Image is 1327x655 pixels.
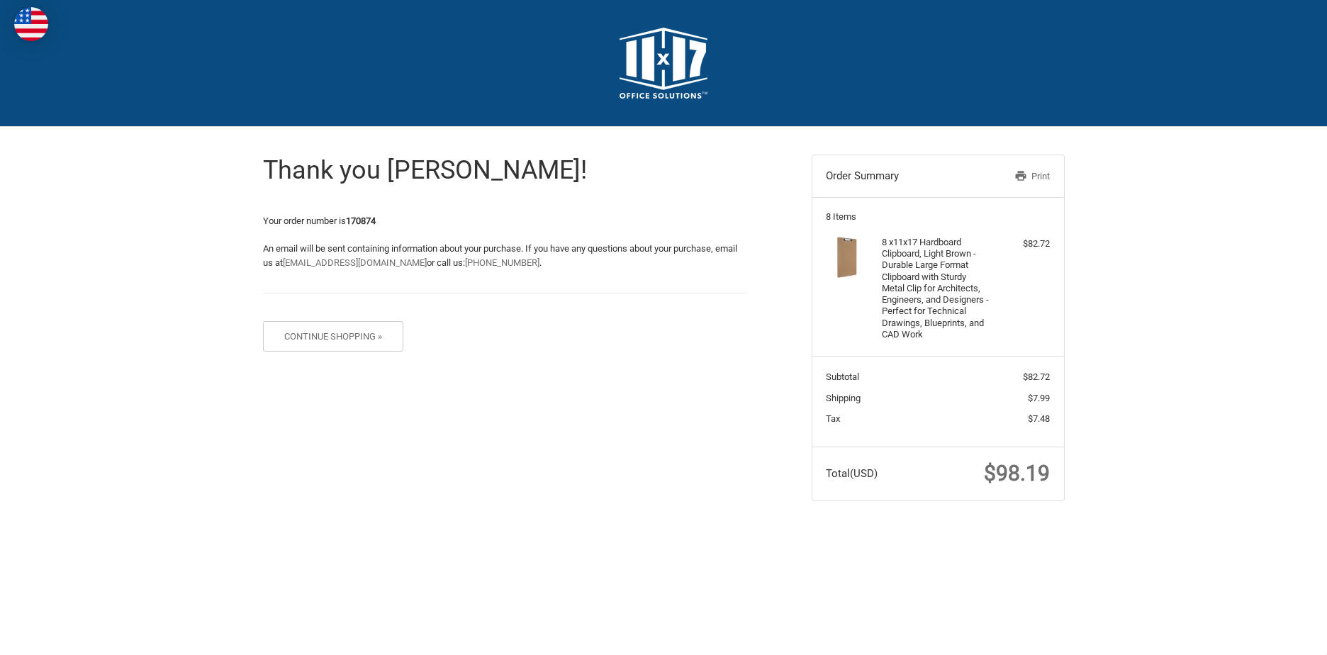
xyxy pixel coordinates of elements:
h3: 8 Items [826,211,1050,223]
img: duty and tax information for United States [14,7,48,41]
span: An email will be sent containing information about your purchase. If you have any questions about... [263,243,737,268]
span: $98.19 [984,461,1050,486]
span: Total (USD) [826,467,878,480]
span: $7.99 [1028,393,1050,403]
strong: 170874 [346,215,376,226]
span: $82.72 [1023,371,1050,382]
button: Continue Shopping » [263,321,404,352]
h1: Thank you [PERSON_NAME]! [263,155,746,186]
h3: Order Summary [826,169,977,184]
a: [PHONE_NUMBER] [465,257,539,268]
span: Shipping [826,393,861,403]
span: Tax [826,413,840,424]
div: $82.72 [994,237,1050,251]
h4: 8 x 11x17 Hardboard Clipboard, Light Brown - Durable Large Format Clipboard with Sturdy Metal Cli... [882,237,990,340]
a: [EMAIL_ADDRESS][DOMAIN_NAME] [283,257,427,268]
span: $7.48 [1028,413,1050,424]
a: Print [977,169,1050,184]
span: Subtotal [826,371,859,382]
img: 11x17.com [620,28,707,99]
span: Your order number is [263,215,376,226]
